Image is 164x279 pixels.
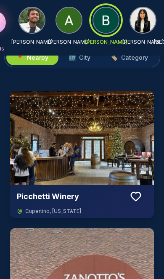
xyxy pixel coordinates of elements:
[58,50,101,65] button: 🏙️City
[27,53,48,62] span: Nearby
[111,53,118,62] span: 🏷️
[122,39,164,45] p: [PERSON_NAME]
[69,53,76,62] span: 🏙️
[79,53,90,62] span: City
[56,8,82,33] img: Anna Miller
[48,39,90,45] p: [PERSON_NAME]
[25,208,81,215] span: Cupertino , [US_STATE]
[85,39,127,45] p: [PERSON_NAME]
[6,50,58,65] button: 📍Nearby
[130,8,156,33] img: KHUSHI KASTURIYA
[17,191,124,202] h3: Picchetti Winery
[101,50,158,65] button: 🏷️Category
[11,39,53,45] p: [PERSON_NAME]
[19,8,45,33] img: NIKHIL AGARWAL
[16,53,24,62] span: 📍
[10,91,154,185] img: Picchetti Winery
[121,53,148,62] span: Category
